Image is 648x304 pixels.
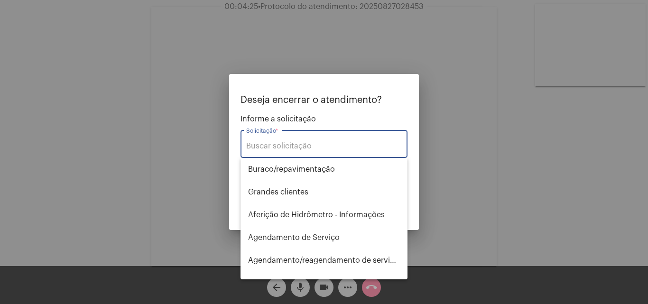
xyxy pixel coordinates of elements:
span: Aferição de Hidrômetro - Informações [248,203,400,226]
span: Alterar nome do usuário na fatura [248,272,400,295]
span: Informe a solicitação [241,115,407,123]
span: Agendamento de Serviço [248,226,400,249]
input: Buscar solicitação [246,142,402,150]
p: Deseja encerrar o atendimento? [241,95,407,105]
span: ⁠Buraco/repavimentação [248,158,400,181]
span: Agendamento/reagendamento de serviços - informações [248,249,400,272]
span: ⁠Grandes clientes [248,181,400,203]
